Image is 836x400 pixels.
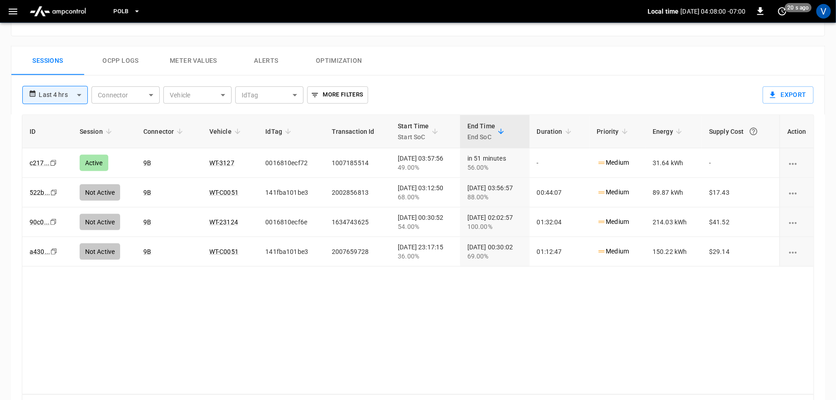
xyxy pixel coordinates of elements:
[702,148,780,178] td: -
[467,222,522,231] div: 100.00%
[645,208,702,237] td: 214.03 kWh
[143,248,151,255] a: 9B
[324,208,391,237] td: 1634743625
[681,7,746,16] p: [DATE] 04:08:00 -07:00
[467,243,522,261] div: [DATE] 00:30:02
[143,189,151,196] a: 9B
[530,237,590,267] td: 01:12:47
[258,178,324,208] td: 141fba101be3
[787,158,806,167] div: charging session options
[398,121,441,142] span: Start TimeStart SoC
[648,7,679,16] p: Local time
[265,126,294,137] span: IdTag
[398,132,429,142] p: Start SoC
[398,222,453,231] div: 54.00%
[645,237,702,267] td: 150.22 kWh
[303,46,375,76] button: Optimization
[597,187,629,197] p: Medium
[467,154,522,172] div: in 51 minutes
[324,178,391,208] td: 2002856813
[258,237,324,267] td: 141fba101be3
[143,218,151,226] a: 9B
[398,183,453,202] div: [DATE] 03:12:50
[597,247,629,256] p: Medium
[80,214,121,230] div: Not Active
[209,126,243,137] span: Vehicle
[467,252,522,261] div: 69.00%
[467,121,507,142] span: End TimeEnd SoC
[702,178,780,208] td: $17.43
[787,188,806,197] div: charging session options
[157,46,230,76] button: Meter Values
[816,4,831,19] div: profile-icon
[775,4,790,19] button: set refresh interval
[597,126,631,137] span: Priority
[22,115,814,395] div: sessions table
[49,158,58,168] div: copy
[113,6,129,17] span: PoLB
[398,154,453,172] div: [DATE] 03:57:56
[22,115,72,148] th: ID
[537,126,574,137] span: Duration
[530,208,590,237] td: 01:32:04
[49,217,58,227] div: copy
[780,115,814,148] th: Action
[143,126,186,137] span: Connector
[84,46,157,76] button: Ocpp logs
[467,183,522,202] div: [DATE] 03:56:57
[324,148,391,178] td: 1007185514
[398,163,453,172] div: 49.00%
[324,237,391,267] td: 2007659728
[258,148,324,178] td: 0016810ecf72
[26,3,90,20] img: ampcontrol.io logo
[702,237,780,267] td: $29.14
[80,184,121,201] div: Not Active
[324,115,391,148] th: Transaction Id
[398,192,453,202] div: 68.00%
[467,192,522,202] div: 88.00%
[30,159,50,167] a: c217...
[467,121,495,142] div: End Time
[258,208,324,237] td: 0016810ecf6e
[80,155,108,171] div: Active
[50,247,59,257] div: copy
[230,46,303,76] button: Alerts
[702,208,780,237] td: $41.52
[22,115,814,267] table: sessions table
[398,213,453,231] div: [DATE] 00:30:52
[785,3,812,12] span: 20 s ago
[30,189,50,196] a: 522b...
[530,148,590,178] td: -
[787,247,806,256] div: charging session options
[763,86,814,104] button: Export
[30,248,50,255] a: a430...
[467,213,522,231] div: [DATE] 02:02:57
[398,252,453,261] div: 36.00%
[209,248,238,255] a: WT-C0051
[307,86,368,104] button: More Filters
[467,163,522,172] div: 56.00%
[467,132,495,142] p: End SoC
[597,158,629,167] p: Medium
[398,243,453,261] div: [DATE] 23:17:15
[209,189,238,196] a: WT-C0051
[209,159,234,167] a: WT-3127
[709,123,772,140] div: Supply Cost
[209,218,238,226] a: WT-23124
[787,218,806,227] div: charging session options
[745,123,762,140] button: The cost of your charging session based on your supply rates
[653,126,685,137] span: Energy
[530,178,590,208] td: 00:44:07
[11,46,84,76] button: Sessions
[80,126,115,137] span: Session
[39,86,88,104] div: Last 4 hrs
[645,178,702,208] td: 89.87 kWh
[645,148,702,178] td: 31.64 kWh
[143,159,151,167] a: 9B
[110,3,144,20] button: PoLB
[30,218,50,226] a: 90c0...
[597,217,629,227] p: Medium
[398,121,429,142] div: Start Time
[80,243,121,260] div: Not Active
[50,187,59,197] div: copy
